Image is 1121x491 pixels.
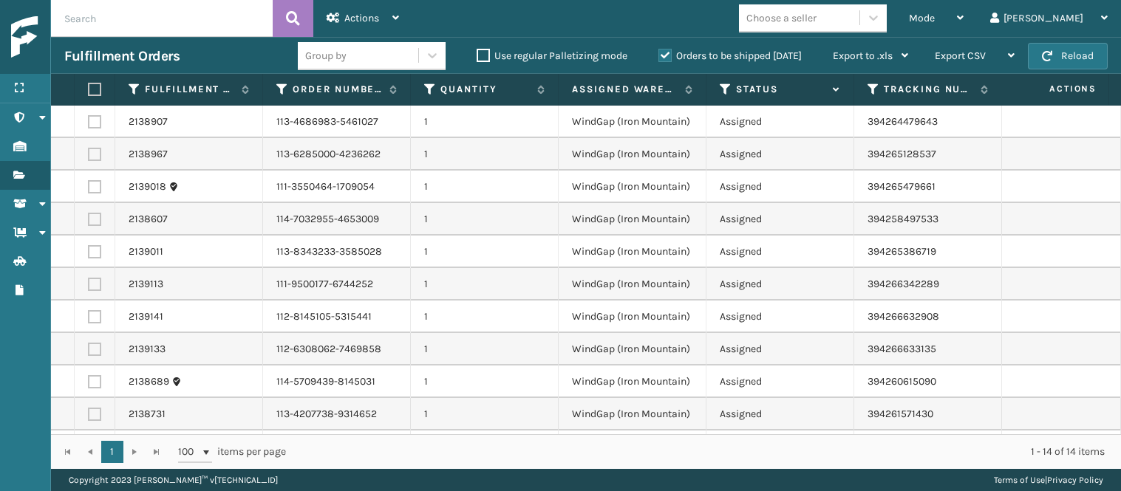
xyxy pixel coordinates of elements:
td: 113-6285000-4236262 [263,138,411,171]
a: 394266342289 [868,278,939,290]
a: 2139133 [129,342,166,357]
td: WindGap (Iron Mountain) [559,333,706,365]
td: 113-4686983-5461027 [263,106,411,138]
td: WindGap (Iron Mountain) [559,236,706,268]
a: 1 [101,441,123,463]
td: Assigned [706,106,854,138]
span: items per page [178,441,286,463]
td: 113-5910422-8987427 [263,430,411,463]
a: 2139113 [129,277,163,292]
td: WindGap (Iron Mountain) [559,268,706,301]
span: Export CSV [935,49,986,62]
td: 1 [411,398,559,430]
td: 113-8343233-3585028 [263,236,411,268]
td: Assigned [706,203,854,236]
label: Order Number [293,83,382,96]
td: Assigned [706,430,854,463]
td: 1 [411,333,559,365]
label: Use regular Palletizing mode [477,49,627,62]
label: Status [736,83,825,96]
td: WindGap (Iron Mountain) [559,203,706,236]
td: 1 [411,365,559,398]
a: Terms of Use [994,475,1045,485]
td: Assigned [706,398,854,430]
td: 114-7032955-4653009 [263,203,411,236]
div: 1 - 14 of 14 items [307,444,1105,459]
a: 2138689 [129,374,169,389]
td: 1 [411,171,559,203]
a: 394261571430 [868,408,933,420]
a: 2138907 [129,114,168,129]
a: 394264479643 [868,115,938,128]
td: WindGap (Iron Mountain) [559,398,706,430]
a: 394265479661 [868,180,936,193]
label: Tracking Number [884,83,973,96]
td: 1 [411,236,559,268]
a: 2139011 [129,244,163,259]
span: 100 [178,444,200,459]
a: 2139018 [129,179,166,194]
a: 394266632908 [868,310,939,323]
div: | [994,469,1103,491]
td: 111-9500177-6744252 [263,268,411,301]
h3: Fulfillment Orders [64,47,180,65]
td: 113-4207738-9314652 [263,398,411,430]
td: Assigned [706,171,854,203]
div: Choose a seller [746,10,817,26]
span: Mode [909,12,935,24]
a: 2138731 [129,407,166,422]
td: WindGap (Iron Mountain) [559,430,706,463]
label: Quantity [440,83,530,96]
td: 114-5709439-8145031 [263,365,411,398]
td: 111-3550464-1709054 [263,171,411,203]
button: Reload [1028,43,1108,69]
td: Assigned [706,268,854,301]
td: WindGap (Iron Mountain) [559,106,706,138]
a: 394266633135 [868,343,936,355]
td: 112-6308062-7469858 [263,333,411,365]
span: Actions [1003,77,1105,101]
td: 1 [411,138,559,171]
a: 2139141 [129,309,163,324]
td: Assigned [706,301,854,333]
td: Assigned [706,138,854,171]
a: 394265386719 [868,245,936,258]
div: Group by [305,48,347,63]
a: 2138967 [129,147,168,162]
p: Copyright 2023 [PERSON_NAME]™ v [TECHNICAL_ID] [69,469,278,491]
td: WindGap (Iron Mountain) [559,138,706,171]
td: 112-8145105-5315441 [263,301,411,333]
td: 1 [411,106,559,138]
img: logo [11,16,144,58]
a: 394265128537 [868,148,936,160]
a: 394258497533 [868,213,938,225]
label: Orders to be shipped [DATE] [658,49,802,62]
a: Privacy Policy [1047,475,1103,485]
td: Assigned [706,365,854,398]
a: 394260615090 [868,375,936,388]
span: Actions [344,12,379,24]
a: 2138607 [129,212,168,227]
td: 1 [411,268,559,301]
label: Assigned Warehouse [572,83,678,96]
td: WindGap (Iron Mountain) [559,301,706,333]
td: 1 [411,301,559,333]
label: Fulfillment Order Id [145,83,234,96]
td: 1 [411,203,559,236]
span: Export to .xls [833,49,893,62]
td: Assigned [706,333,854,365]
td: 1 [411,430,559,463]
td: Assigned [706,236,854,268]
td: WindGap (Iron Mountain) [559,365,706,398]
td: WindGap (Iron Mountain) [559,171,706,203]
